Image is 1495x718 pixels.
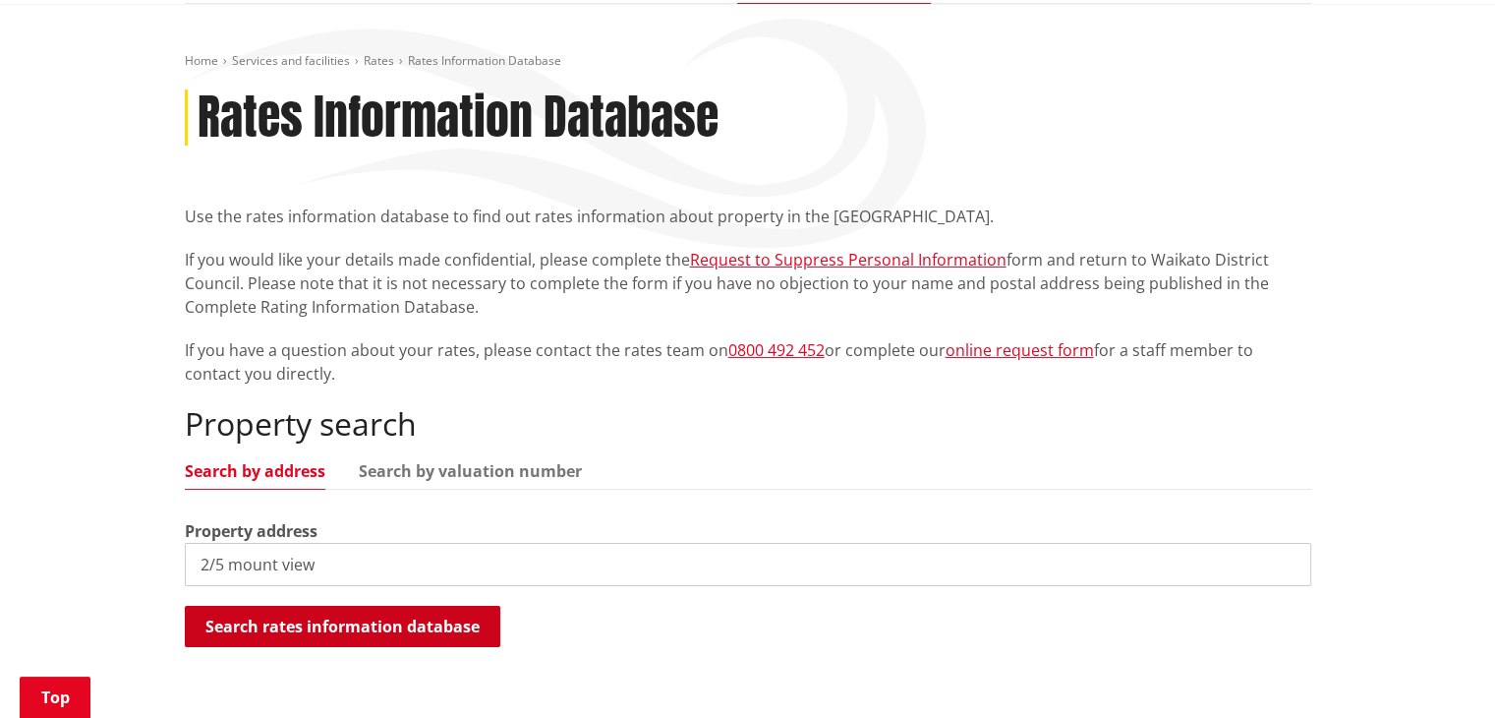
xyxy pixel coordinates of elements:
a: Search by valuation number [359,463,582,479]
a: Rates [364,52,394,69]
input: e.g. Duke Street NGARUAWAHIA [185,543,1311,586]
p: If you would like your details made confidential, please complete the form and return to Waikato ... [185,248,1311,319]
a: 0800 492 452 [728,339,825,361]
label: Property address [185,519,317,543]
a: online request form [946,339,1094,361]
a: Top [20,677,90,718]
p: Use the rates information database to find out rates information about property in the [GEOGRAPHI... [185,205,1311,228]
h2: Property search [185,405,1311,443]
a: Search by address [185,463,325,479]
a: Home [185,52,218,69]
iframe: Messenger Launcher [1405,635,1475,706]
button: Search rates information database [185,606,500,647]
nav: breadcrumb [185,53,1311,70]
p: If you have a question about your rates, please contact the rates team on or complete our for a s... [185,338,1311,386]
a: Request to Suppress Personal Information [690,249,1006,270]
a: Services and facilities [232,52,350,69]
span: Rates Information Database [408,52,561,69]
h1: Rates Information Database [198,90,719,147]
